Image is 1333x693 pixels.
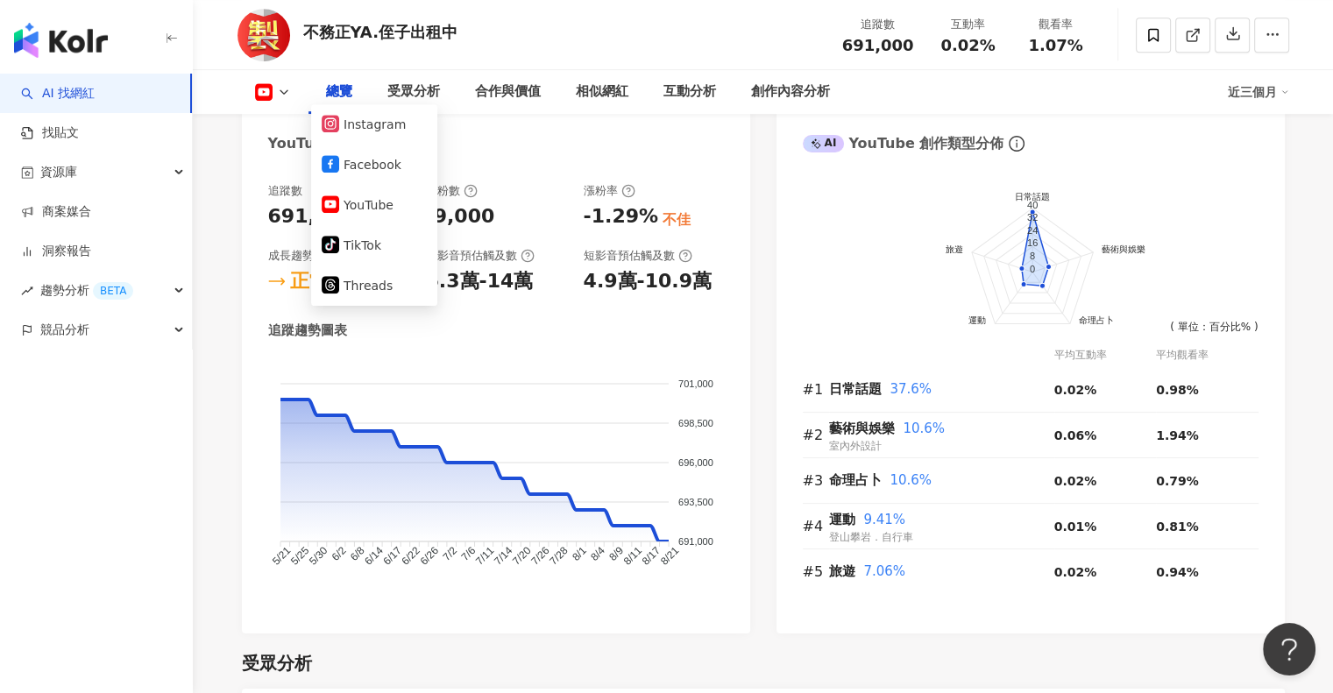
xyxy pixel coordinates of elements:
div: 追蹤數 [842,16,914,33]
tspan: 7/11 [472,544,496,568]
span: 0.79% [1156,474,1199,488]
div: YouTube 創作類型分佈 [803,134,1004,153]
tspan: 7/28 [547,544,571,568]
div: 追蹤趨勢圖表 [268,322,347,340]
tspan: 6/17 [380,544,404,568]
div: 正常 [290,268,329,295]
span: 0.94% [1156,565,1199,579]
img: KOL Avatar [238,9,290,61]
div: 691,000 [268,203,356,230]
div: #3 [803,470,829,491]
tspan: 5/21 [269,544,293,568]
text: 24 [1026,225,1037,236]
span: 藝術與娛樂 [829,421,895,436]
text: 旅遊 [945,244,962,254]
div: 總覽 [326,81,352,103]
span: 室內外設計 [829,440,882,452]
a: 商案媒合 [21,203,91,221]
span: 37.6% [890,381,932,397]
div: #1 [803,378,829,400]
tspan: 5/25 [287,544,311,568]
span: 0.02% [940,37,995,54]
div: 漲粉數 [426,183,478,199]
tspan: 8/4 [588,544,607,563]
span: 趨勢分析 [40,271,133,310]
tspan: 6/2 [329,544,348,563]
span: 10.6% [890,472,932,488]
span: 日常話題 [829,381,882,397]
tspan: 7/14 [491,544,514,568]
div: 受眾分析 [242,651,312,675]
span: rise [21,285,33,297]
tspan: 8/17 [639,544,663,568]
span: 命理占卜 [829,472,882,488]
text: 40 [1026,199,1037,209]
div: 6.3萬-14萬 [426,268,534,295]
div: 成長趨勢 [268,248,331,264]
button: YouTube [322,193,427,217]
div: 互動率 [935,16,1002,33]
tspan: 8/1 [570,544,589,563]
text: 命理占卜 [1078,315,1113,325]
tspan: 696,000 [677,456,713,467]
div: BETA [93,282,133,300]
div: #2 [803,424,829,446]
div: #4 [803,515,829,537]
a: 找貼文 [21,124,79,142]
text: 藝術與娛樂 [1102,244,1145,254]
span: 0.02% [1054,474,1097,488]
button: TikTok [322,233,427,258]
tspan: 691,000 [677,535,713,546]
div: 平均觀看率 [1156,347,1259,364]
text: 日常話題 [1015,191,1050,201]
tspan: 6/8 [347,544,366,563]
span: 旅遊 [829,563,855,579]
tspan: 6/22 [399,544,422,568]
tspan: 6/26 [417,544,441,568]
span: 登山攀岩．自行車 [829,531,913,543]
a: searchAI 找網紅 [21,85,95,103]
tspan: 8/9 [606,544,626,563]
div: 近三個月 [1228,78,1289,106]
div: 長影音預估觸及數 [426,248,535,264]
div: 互動分析 [663,81,716,103]
text: 32 [1026,212,1037,223]
tspan: 6/14 [362,544,386,568]
span: 1.94% [1156,428,1199,442]
div: 不務正YA.侄子出租中 [303,21,457,43]
div: -1.29% [584,203,658,230]
span: 0.01% [1054,520,1097,534]
span: 9.41% [863,512,905,527]
span: 0.06% [1054,428,1097,442]
button: Facebook [322,152,427,177]
span: 0.02% [1054,565,1097,579]
tspan: 5/30 [307,544,330,568]
div: 觀看率 [1023,16,1089,33]
text: 16 [1026,237,1037,248]
span: 0.02% [1054,383,1097,397]
tspan: 7/6 [458,544,478,563]
span: 10.6% [903,421,945,436]
div: 受眾分析 [387,81,440,103]
span: 0.98% [1156,383,1199,397]
div: 漲粉率 [584,183,635,199]
img: logo [14,23,108,58]
text: 8 [1029,251,1034,261]
tspan: 698,500 [677,417,713,428]
div: -9,000 [426,203,495,230]
div: 相似網紅 [576,81,628,103]
a: 洞察報告 [21,243,91,260]
div: 平均互動率 [1054,347,1156,364]
tspan: 7/2 [440,544,459,563]
tspan: 8/11 [620,544,644,568]
div: #5 [803,561,829,583]
tspan: 8/21 [657,544,681,568]
span: 0.81% [1156,520,1199,534]
tspan: 7/26 [528,544,552,568]
div: 短影音預估觸及數 [584,248,692,264]
span: info-circle [1006,133,1027,154]
div: 創作內容分析 [751,81,830,103]
div: 追蹤數 [268,183,302,199]
text: 運動 [968,315,986,325]
button: Threads [322,273,427,298]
